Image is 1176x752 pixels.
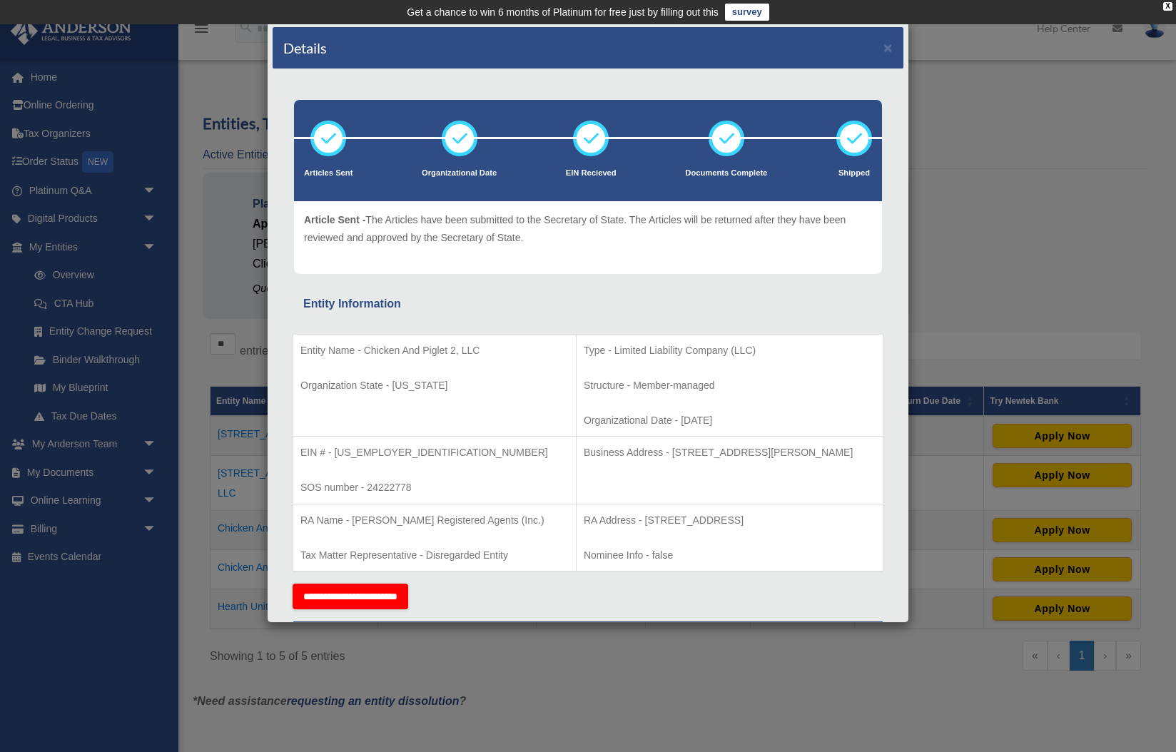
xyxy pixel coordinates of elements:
p: Organization State - [US_STATE] [300,377,569,395]
h4: Details [283,38,327,58]
p: Shipped [836,166,872,181]
p: Nominee Info - false [584,547,876,564]
p: EIN Recieved [566,166,617,181]
p: Articles Sent [304,166,353,181]
p: RA Address - [STREET_ADDRESS] [584,512,876,529]
p: Business Address - [STREET_ADDRESS][PERSON_NAME] [584,444,876,462]
p: Structure - Member-managed [584,377,876,395]
p: Entity Name - Chicken And Piglet 2, LLC [300,342,569,360]
button: × [883,40,893,55]
a: survey [725,4,769,21]
div: close [1163,2,1172,11]
p: Type - Limited Liability Company (LLC) [584,342,876,360]
div: Get a chance to win 6 months of Platinum for free just by filling out this [407,4,719,21]
div: Entity Information [303,294,873,314]
p: RA Name - [PERSON_NAME] Registered Agents (Inc.) [300,512,569,529]
th: Tax Information [293,621,883,656]
p: EIN # - [US_EMPLOYER_IDENTIFICATION_NUMBER] [300,444,569,462]
p: Documents Complete [685,166,767,181]
p: The Articles have been submitted to the Secretary of State. The Articles will be returned after t... [304,211,872,246]
p: Organizational Date - [DATE] [584,412,876,430]
span: Article Sent - [304,214,365,225]
p: SOS number - 24222778 [300,479,569,497]
p: Tax Matter Representative - Disregarded Entity [300,547,569,564]
p: Organizational Date [422,166,497,181]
